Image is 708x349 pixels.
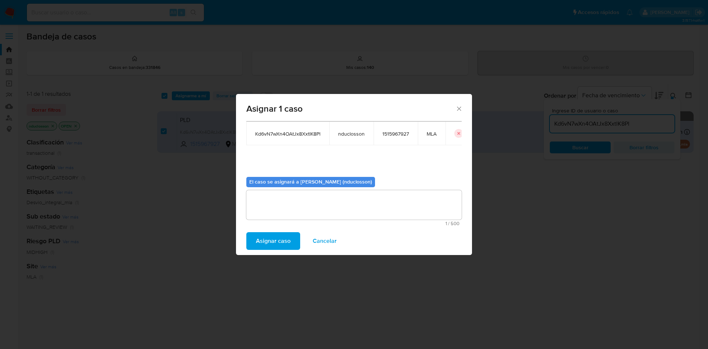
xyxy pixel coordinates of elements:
span: nduclosson [338,130,365,137]
span: Cancelar [313,233,337,249]
span: 1515967927 [382,130,409,137]
span: MLA [427,130,437,137]
b: El caso se asignará a [PERSON_NAME] (nduclosson) [249,178,372,185]
button: Cerrar ventana [455,105,462,112]
span: Asignar 1 caso [246,104,455,113]
span: Kd6vN7wXn4OAtJx8XxtlK8Pl [255,130,320,137]
button: icon-button [454,129,463,138]
button: Cancelar [303,232,346,250]
span: Máximo 500 caracteres [249,221,459,226]
button: Asignar caso [246,232,300,250]
div: assign-modal [236,94,472,255]
span: Asignar caso [256,233,291,249]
